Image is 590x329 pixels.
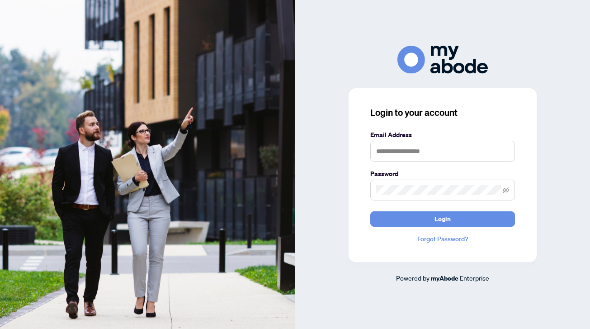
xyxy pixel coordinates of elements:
a: myAbode [431,273,458,283]
span: eye-invisible [503,187,509,193]
button: Login [370,211,515,227]
label: Email Address [370,130,515,140]
span: Login [434,212,451,226]
h3: Login to your account [370,106,515,119]
a: Forgot Password? [370,234,515,244]
span: Powered by [396,274,430,282]
img: ma-logo [397,46,488,73]
label: Password [370,169,515,179]
span: Enterprise [460,274,489,282]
